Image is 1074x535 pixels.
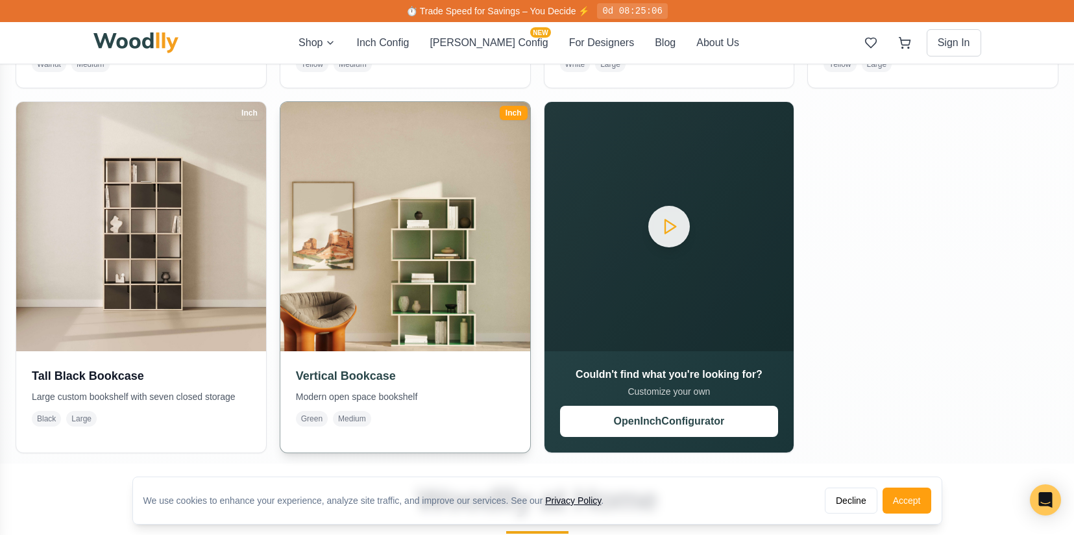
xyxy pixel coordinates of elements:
p: Customize your own [560,385,779,398]
button: OpenInchConfigurator [560,406,779,437]
h3: Vertical Bookcase [296,367,515,385]
button: Shop [299,35,336,51]
button: Sign In [927,29,981,56]
img: Vertical Bookcase [274,95,536,358]
span: Green [296,411,328,427]
span: Black [32,411,61,427]
button: Accept [883,488,931,514]
span: NEW [530,27,550,38]
div: Open Intercom Messenger [1030,484,1061,516]
button: [PERSON_NAME] ConfigNEW [430,35,548,51]
a: Privacy Policy [545,495,601,506]
button: About Us [696,35,739,51]
h3: Tall Black Bookcase [32,367,250,385]
button: Blog [655,35,676,51]
div: Inch [500,106,528,120]
h3: Couldn't find what you're looking for? [560,367,779,382]
div: 0d 08:25:06 [597,3,667,19]
p: Modern open space bookshelf [296,390,515,403]
p: Large custom bookshelf with seven closed storage [32,390,250,403]
span: ⏱️ Trade Speed for Savings – You Decide ⚡ [406,6,589,16]
button: Inch Config [356,35,409,51]
div: We use cookies to enhance your experience, analyze site traffic, and improve our services. See our . [143,494,615,507]
span: Large [66,411,97,427]
img: Tall Black Bookcase [16,102,266,352]
button: Decline [825,488,877,514]
button: For Designers [569,35,634,51]
img: Woodlly [93,32,179,53]
div: Inch [236,106,263,120]
span: Medium [333,411,371,427]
